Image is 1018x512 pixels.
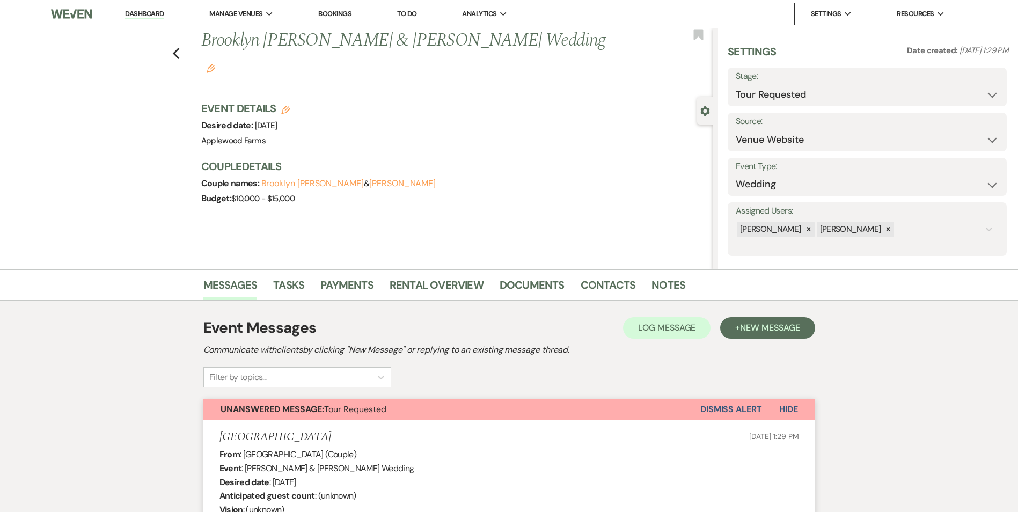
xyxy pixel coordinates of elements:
[201,28,606,79] h1: Brooklyn [PERSON_NAME] & [PERSON_NAME] Wedding
[651,276,685,300] a: Notes
[779,404,798,415] span: Hide
[203,276,258,300] a: Messages
[728,44,777,68] h3: Settings
[700,105,710,115] button: Close lead details
[273,276,304,300] a: Tasks
[462,9,496,19] span: Analytics
[221,404,386,415] span: Tour Requested
[811,9,841,19] span: Settings
[960,45,1008,56] span: [DATE] 1:29 PM
[736,159,999,174] label: Event Type:
[209,371,267,384] div: Filter by topics...
[201,120,255,131] span: Desired date:
[500,276,565,300] a: Documents
[720,317,815,339] button: +New Message
[737,222,803,237] div: [PERSON_NAME]
[907,45,960,56] span: Date created:
[203,317,317,339] h1: Event Messages
[221,404,324,415] strong: Unanswered Message:
[700,399,762,420] button: Dismiss Alert
[318,9,351,18] a: Bookings
[201,193,232,204] span: Budget:
[261,179,364,188] button: Brooklyn [PERSON_NAME]
[736,203,999,219] label: Assigned Users:
[219,430,332,444] h5: [GEOGRAPHIC_DATA]
[397,9,417,18] a: To Do
[736,114,999,129] label: Source:
[749,431,799,441] span: [DATE] 1:29 PM
[51,3,92,25] img: Weven Logo
[219,463,242,474] b: Event
[623,317,711,339] button: Log Message
[219,490,315,501] b: Anticipated guest count
[762,399,815,420] button: Hide
[736,69,999,84] label: Stage:
[581,276,636,300] a: Contacts
[638,322,695,333] span: Log Message
[203,343,815,356] h2: Communicate with clients by clicking "New Message" or replying to an existing message thread.
[201,135,266,146] span: Applewood Farms
[897,9,934,19] span: Resources
[261,178,436,189] span: &
[219,449,240,460] b: From
[201,101,290,116] h3: Event Details
[369,179,436,188] button: [PERSON_NAME]
[320,276,373,300] a: Payments
[203,399,700,420] button: Unanswered Message:Tour Requested
[817,222,883,237] div: [PERSON_NAME]
[219,477,269,488] b: Desired date
[390,276,484,300] a: Rental Overview
[231,193,295,204] span: $10,000 - $15,000
[201,159,702,174] h3: Couple Details
[740,322,800,333] span: New Message
[125,9,164,19] a: Dashboard
[207,63,215,73] button: Edit
[201,178,261,189] span: Couple names:
[209,9,262,19] span: Manage Venues
[255,120,277,131] span: [DATE]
